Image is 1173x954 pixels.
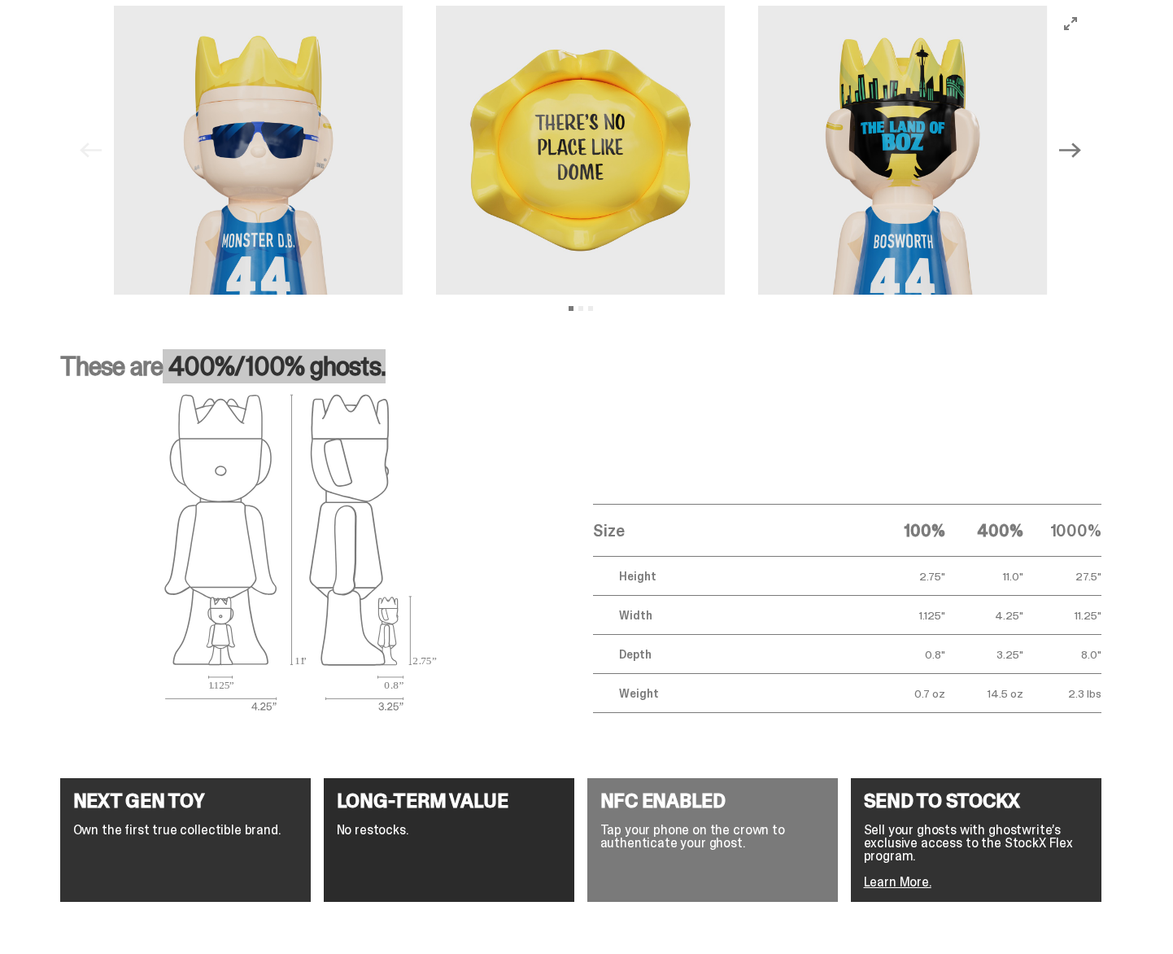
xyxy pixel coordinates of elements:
button: View slide 1 [569,306,573,311]
p: Own the first true collectible brand. [73,824,298,837]
th: 100% [867,505,945,557]
td: 0.8" [867,635,945,674]
h4: SEND TO STOCKX [864,791,1088,811]
td: 11.25" [1023,596,1101,635]
h4: NEXT GEN TOY [73,791,298,811]
td: 1.125" [867,596,945,635]
th: 400% [945,505,1023,557]
img: Land_of_Boz_Media_Gallery_3.png [758,6,1048,295]
img: Land_of_Boz_Media_Gallery_1.png [114,6,403,295]
td: Depth [593,635,866,674]
td: 0.7 oz [867,674,945,713]
button: View slide 2 [578,306,583,311]
h4: LONG-TERM VALUE [337,791,561,811]
img: ghost outlines spec [164,392,438,713]
td: 4.25" [945,596,1023,635]
td: Height [593,557,866,596]
h4: NFC ENABLED [600,791,825,811]
button: Next [1053,132,1088,168]
p: Tap your phone on the crown to authenticate your ghost. [600,824,825,850]
p: No restocks. [337,824,561,837]
p: Sell your ghosts with ghostwrite’s exclusive access to the StockX Flex program. [864,824,1088,863]
button: View slide 3 [588,306,593,311]
td: 14.5 oz [945,674,1023,713]
button: View full-screen [1061,14,1080,33]
th: Size [593,505,866,557]
td: Weight [593,674,866,713]
td: 11.0" [945,557,1023,596]
td: Width [593,596,866,635]
td: 8.0" [1023,635,1101,674]
td: 2.3 lbs [1023,674,1101,713]
td: 2.75" [867,557,945,596]
td: 3.25" [945,635,1023,674]
th: 1000% [1023,505,1101,557]
p: These are 400%/100% ghosts. [60,353,1101,392]
td: 27.5" [1023,557,1101,596]
img: Land_of_Boz_Media_Gallery_6.png [436,6,726,295]
a: Learn More. [864,873,931,891]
